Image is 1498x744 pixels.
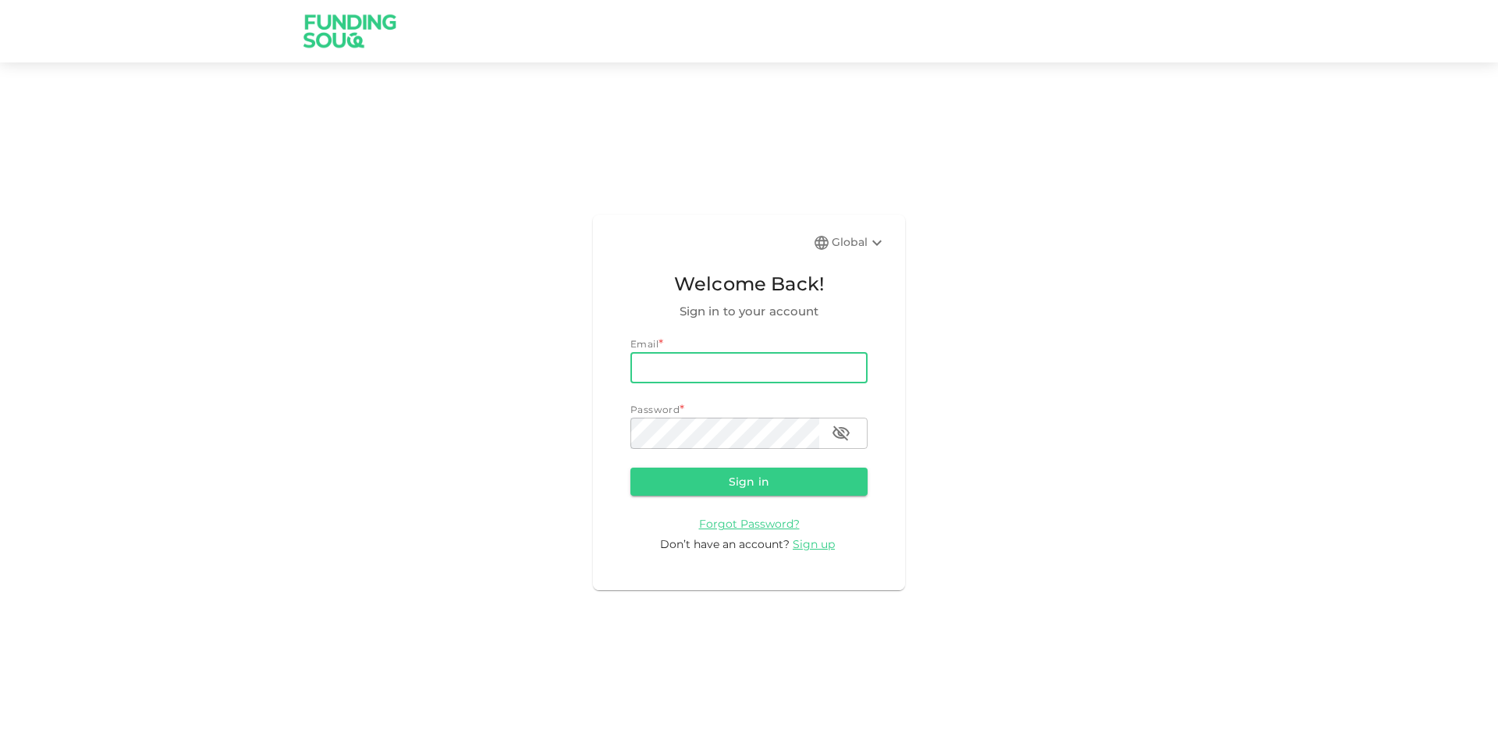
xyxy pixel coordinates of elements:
[630,418,819,449] input: password
[793,537,835,551] span: Sign up
[630,302,868,321] span: Sign in to your account
[832,233,886,252] div: Global
[630,269,868,299] span: Welcome Back!
[630,338,658,350] span: Email
[630,352,868,383] input: email
[660,537,790,551] span: Don’t have an account?
[630,404,680,415] span: Password
[699,517,800,531] span: Forgot Password?
[630,468,868,496] button: Sign in
[699,516,800,531] a: Forgot Password?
